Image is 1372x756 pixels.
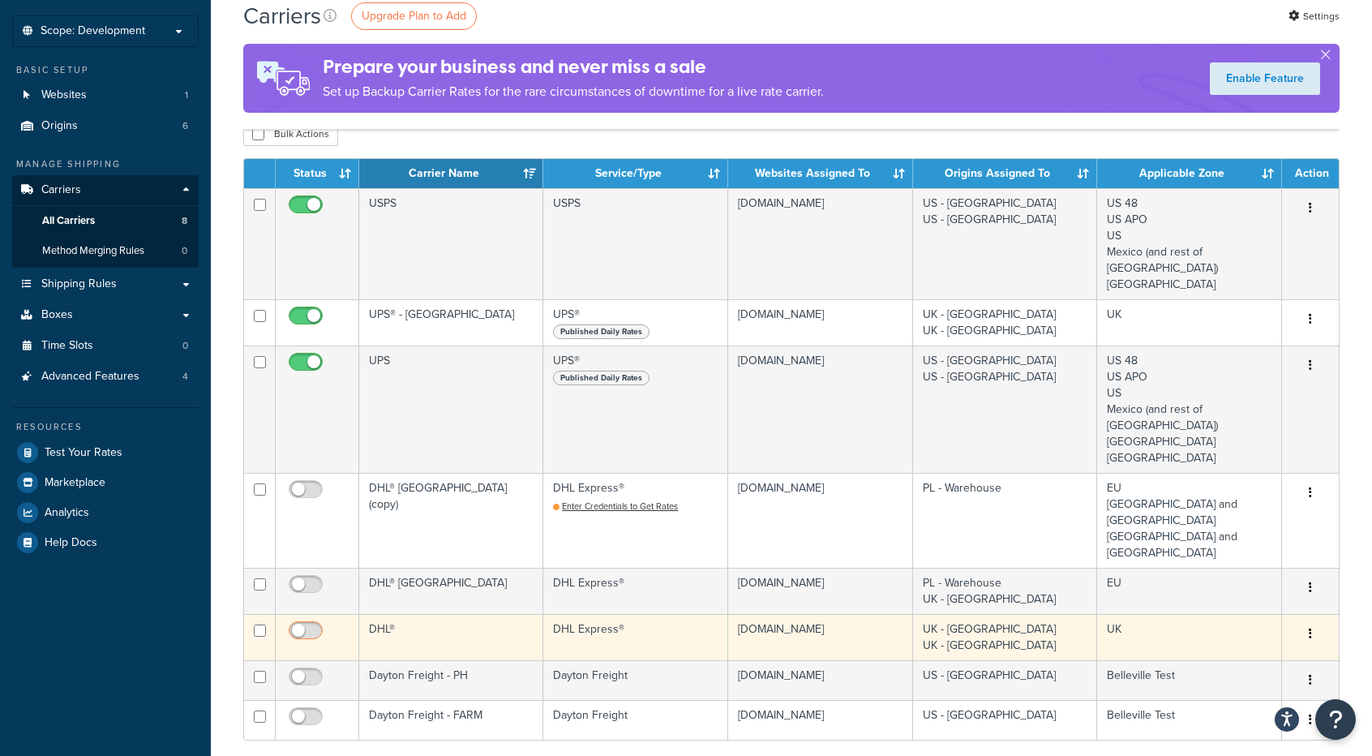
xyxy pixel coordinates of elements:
[728,700,913,740] td: [DOMAIN_NAME]
[913,299,1098,346] td: UK - [GEOGRAPHIC_DATA] UK - [GEOGRAPHIC_DATA]
[543,660,727,700] td: Dayton Freight
[913,700,1098,740] td: US - [GEOGRAPHIC_DATA]
[41,277,117,291] span: Shipping Rules
[543,568,727,614] td: DHL Express®
[553,371,650,385] span: Published Daily Rates
[182,119,188,133] span: 6
[1097,568,1282,614] td: EU
[12,468,199,497] a: Marketplace
[913,159,1098,188] th: Origins Assigned To: activate to sort column ascending
[359,568,543,614] td: DHL® [GEOGRAPHIC_DATA]
[12,206,199,236] li: All Carriers
[1097,159,1282,188] th: Applicable Zone: activate to sort column ascending
[1282,159,1339,188] th: Action
[543,614,727,660] td: DHL Express®
[362,7,466,24] span: Upgrade Plan to Add
[12,63,199,77] div: Basic Setup
[45,536,97,550] span: Help Docs
[913,188,1098,299] td: US - [GEOGRAPHIC_DATA] US - [GEOGRAPHIC_DATA]
[42,214,95,228] span: All Carriers
[553,324,650,339] span: Published Daily Rates
[182,214,187,228] span: 8
[12,111,199,141] a: Origins 6
[12,362,199,392] li: Advanced Features
[543,188,727,299] td: USPS
[12,269,199,299] a: Shipping Rules
[12,175,199,205] a: Carriers
[913,568,1098,614] td: PL - Warehouse UK - [GEOGRAPHIC_DATA]
[1097,346,1282,473] td: US 48 US APO US Mexico (and rest of [GEOGRAPHIC_DATA]) [GEOGRAPHIC_DATA] [GEOGRAPHIC_DATA]
[1288,5,1340,28] a: Settings
[351,2,477,30] a: Upgrade Plan to Add
[728,188,913,299] td: [DOMAIN_NAME]
[45,476,105,490] span: Marketplace
[41,339,93,353] span: Time Slots
[12,528,199,557] a: Help Docs
[543,299,727,346] td: UPS®
[243,44,323,113] img: ad-rules-rateshop-fe6ec290ccb7230408bd80ed9643f0289d75e0ffd9eb532fc0e269fcd187b520.png
[182,370,188,384] span: 4
[182,244,187,258] span: 0
[1210,62,1320,95] a: Enable Feature
[45,446,122,460] span: Test Your Rates
[12,331,199,361] a: Time Slots 0
[359,188,543,299] td: USPS
[359,346,543,473] td: UPS
[728,473,913,568] td: [DOMAIN_NAME]
[1097,188,1282,299] td: US 48 US APO US Mexico (and rest of [GEOGRAPHIC_DATA]) [GEOGRAPHIC_DATA]
[12,206,199,236] a: All Carriers 8
[276,159,359,188] th: Status: activate to sort column ascending
[12,362,199,392] a: Advanced Features 4
[12,111,199,141] li: Origins
[543,473,727,568] td: DHL Express®
[728,568,913,614] td: [DOMAIN_NAME]
[543,700,727,740] td: Dayton Freight
[1315,699,1356,740] button: Open Resource Center
[359,159,543,188] th: Carrier Name: activate to sort column ascending
[359,473,543,568] td: DHL® [GEOGRAPHIC_DATA] (copy)
[1097,700,1282,740] td: Belleville Test
[12,236,199,266] li: Method Merging Rules
[553,500,678,513] a: Enter Credentials to Get Rates
[728,614,913,660] td: [DOMAIN_NAME]
[543,159,727,188] th: Service/Type: activate to sort column ascending
[12,157,199,171] div: Manage Shipping
[1097,660,1282,700] td: Belleville Test
[728,660,913,700] td: [DOMAIN_NAME]
[41,308,73,322] span: Boxes
[913,614,1098,660] td: UK - [GEOGRAPHIC_DATA] UK - [GEOGRAPHIC_DATA]
[12,80,199,110] a: Websites 1
[185,88,188,102] span: 1
[359,660,543,700] td: Dayton Freight - PH
[42,244,144,258] span: Method Merging Rules
[12,498,199,527] li: Analytics
[323,80,824,103] p: Set up Backup Carrier Rates for the rare circumstances of downtime for a live rate carrier.
[12,420,199,434] div: Resources
[323,54,824,80] h4: Prepare your business and never miss a sale
[182,339,188,353] span: 0
[728,159,913,188] th: Websites Assigned To: activate to sort column ascending
[12,300,199,330] a: Boxes
[243,122,338,146] button: Bulk Actions
[1097,299,1282,346] td: UK
[41,370,139,384] span: Advanced Features
[728,346,913,473] td: [DOMAIN_NAME]
[543,346,727,473] td: UPS®
[562,500,678,513] span: Enter Credentials to Get Rates
[1097,473,1282,568] td: EU [GEOGRAPHIC_DATA] and [GEOGRAPHIC_DATA] [GEOGRAPHIC_DATA] and [GEOGRAPHIC_DATA]
[913,346,1098,473] td: US - [GEOGRAPHIC_DATA] US - [GEOGRAPHIC_DATA]
[41,119,78,133] span: Origins
[359,700,543,740] td: Dayton Freight - FARM
[12,331,199,361] li: Time Slots
[41,183,81,197] span: Carriers
[45,506,89,520] span: Analytics
[728,299,913,346] td: [DOMAIN_NAME]
[913,473,1098,568] td: PL - Warehouse
[12,438,199,467] a: Test Your Rates
[359,614,543,660] td: DHL®
[12,175,199,268] li: Carriers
